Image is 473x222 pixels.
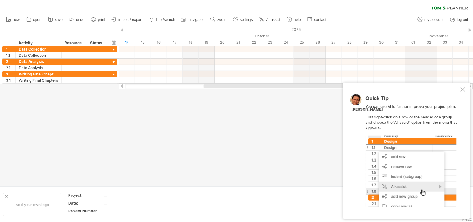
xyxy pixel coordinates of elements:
div: Sunday, 2 November 2025 [421,39,437,46]
div: Saturday, 25 October 2025 [294,39,310,46]
span: save [55,17,63,22]
span: new [13,17,20,22]
div: Activity [18,40,58,46]
div: v 422 [462,217,472,222]
div: Writing Final Chapters [19,77,58,83]
span: AI assist [266,17,280,22]
a: contact [306,16,328,24]
span: import / export [118,17,142,22]
div: Resource [65,40,84,46]
div: Monday, 20 October 2025 [215,39,230,46]
div: 1.1 [6,52,15,58]
span: zoom [217,17,226,22]
a: import / export [110,16,144,24]
a: print [89,16,107,24]
a: save [46,16,65,24]
span: navigator [189,17,204,22]
div: 2 [6,59,15,65]
div: Sunday, 26 October 2025 [310,39,326,46]
a: AI assist [258,16,282,24]
a: filter/search [147,16,177,24]
div: .... [104,200,156,206]
a: new [4,16,22,24]
div: Add your own logo [3,193,61,216]
div: Friday, 31 October 2025 [389,39,405,46]
a: open [25,16,43,24]
a: my account [416,16,446,24]
div: 3.1 [6,77,15,83]
div: Tuesday, 14 October 2025 [119,39,135,46]
div: Project Number [68,208,103,214]
a: undo [68,16,86,24]
div: Monday, 3 November 2025 [437,39,453,46]
div: .... [104,208,156,214]
div: Data Collection [19,46,58,52]
div: Tuesday, 28 October 2025 [342,39,358,46]
div: Quick Tip [366,96,459,104]
span: contact [314,17,326,22]
div: Tuesday, 21 October 2025 [230,39,246,46]
div: 2.1 [6,65,15,71]
span: help [294,17,301,22]
div: Status [90,40,104,46]
div: Date: [68,200,103,206]
div: Friday, 24 October 2025 [278,39,294,46]
span: print [98,17,105,22]
div: Project: [68,193,103,198]
div: Data Analysis [19,59,58,65]
a: help [285,16,303,24]
div: Thursday, 30 October 2025 [374,39,389,46]
a: navigator [180,16,206,24]
a: log out [449,16,470,24]
div: You can use AI to further improve your project plan. Just right-click on a row or the header of a... [366,96,459,207]
a: settings [232,16,255,24]
div: Thursday, 23 October 2025 [262,39,278,46]
div: Writing Final Chapters [19,71,58,77]
div: Friday, 17 October 2025 [167,39,183,46]
div: Monday, 27 October 2025 [326,39,342,46]
div: Saturday, 1 November 2025 [405,39,421,46]
span: open [33,17,41,22]
div: Wednesday, 22 October 2025 [246,39,262,46]
span: my account [425,17,444,22]
span: settings [240,17,253,22]
div: Saturday, 18 October 2025 [183,39,199,46]
div: Data Collection [19,52,58,58]
div: Tuesday, 4 November 2025 [453,39,469,46]
div: Wednesday, 29 October 2025 [358,39,374,46]
div: Data Analysis [19,65,58,71]
div: Sunday, 19 October 2025 [199,39,215,46]
div: 3 [6,71,15,77]
div: 1 [6,46,15,52]
div: [PERSON_NAME] [352,107,383,112]
span: log out [457,17,468,22]
span: undo [76,17,84,22]
div: Wednesday, 15 October 2025 [135,39,151,46]
a: zoom [209,16,228,24]
div: Thursday, 16 October 2025 [151,39,167,46]
div: .... [104,193,156,198]
span: filter/search [156,17,175,22]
